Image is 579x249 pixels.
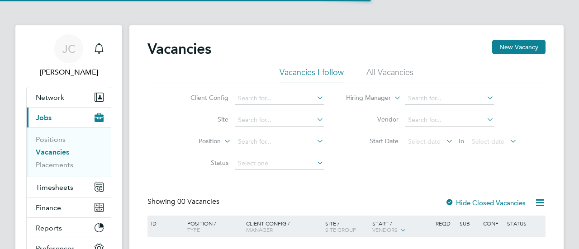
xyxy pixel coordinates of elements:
span: To [455,135,467,147]
li: Vacancies I follow [280,67,344,83]
span: Network [36,93,64,102]
span: 00 Vacancies [177,197,219,206]
label: Vendor [346,115,399,123]
div: Reqd [433,216,457,231]
span: Timesheets [36,183,73,192]
label: Hide Closed Vacancies [445,198,526,207]
button: Reports [27,218,111,238]
div: Site / [323,216,370,237]
label: Start Date [346,137,399,145]
label: Client Config [176,94,228,102]
div: Showing [147,197,221,207]
button: New Vacancy [492,40,546,54]
div: ID [149,216,180,231]
a: Vacancies [36,148,69,156]
span: Jobs [36,113,52,122]
input: Search for... [235,92,324,105]
span: Vendors [372,226,398,233]
span: Select date [472,137,504,146]
div: Client Config / [244,216,323,237]
span: Select date [408,137,441,146]
button: Finance [27,197,111,217]
input: Search for... [235,114,324,127]
label: Hiring Manager [339,94,391,103]
label: Site [176,115,228,123]
div: Status [505,216,544,231]
span: Finance [36,203,61,212]
div: Sub [457,216,481,231]
li: All Vacancies [366,67,413,83]
div: Position / [180,216,244,237]
a: JC[PERSON_NAME] [26,34,111,78]
input: Search for... [405,92,494,105]
span: Reports [36,224,62,232]
div: Start / [370,216,433,238]
span: JC [62,43,76,55]
h2: Vacancies [147,40,211,58]
div: Jobs [27,127,111,177]
span: Site Group [325,226,356,233]
button: Timesheets [27,177,111,197]
label: Status [176,159,228,167]
div: Conf [481,216,504,231]
span: Jodene Collis-Smith [26,67,111,78]
span: Type [187,226,200,233]
input: Search for... [235,136,324,148]
button: Jobs [27,108,111,127]
a: Positions [36,135,66,144]
input: Select one [235,157,324,170]
label: Position [169,137,221,146]
span: Manager [246,226,273,233]
a: Placements [36,160,73,169]
input: Search for... [405,114,494,127]
button: Network [27,87,111,107]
